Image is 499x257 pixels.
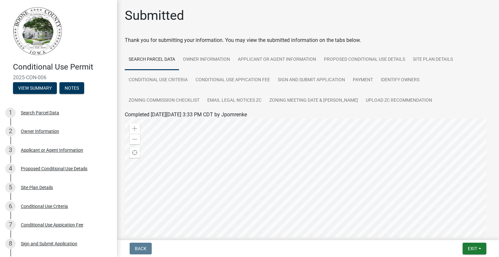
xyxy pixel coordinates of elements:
div: Conditional Use Criteria [21,204,68,209]
div: Search Parcel Data [21,110,59,115]
div: Applicant or Agent Information [21,148,83,152]
button: Notes [59,82,84,94]
div: 8 [5,238,16,249]
a: Search Parcel Data [125,49,179,70]
a: Upload ZC Recommendation [362,90,436,111]
div: Zoom in [130,123,140,134]
wm-modal-confirm: Notes [59,86,84,91]
a: Proposed Conditional Use Details [320,49,409,70]
span: Completed [DATE][DATE] 3:33 PM CDT by Jpomrenke [125,111,247,118]
div: Owner Information [21,129,59,134]
a: Owner Information [179,49,234,70]
div: 1 [5,108,16,118]
h4: Conditional Use Permit [13,62,112,72]
div: 6 [5,201,16,212]
div: 5 [5,182,16,193]
span: Exit [468,246,477,251]
h1: Submitted [125,8,184,23]
button: Back [130,243,152,254]
span: 2025-CON-006 [13,74,104,81]
button: View Summary [13,82,57,94]
div: 3 [5,145,16,155]
a: Applicant or Agent Information [234,49,320,70]
div: Proposed Conditional Use Details [21,166,87,171]
a: Conditional Use Appication Fee [192,70,274,91]
a: Site Plan Details [409,49,457,70]
a: Zoning Meeting Date & [PERSON_NAME] [265,90,362,111]
a: Payment [349,70,377,91]
img: Boone County, Iowa [13,7,62,56]
div: 4 [5,163,16,174]
div: Site Plan Details [21,185,53,190]
div: Thank you for submitting your information. You may view the submitted information on the tabs below. [125,36,491,44]
div: Conditional Use Appication Fee [21,223,83,227]
a: Conditional Use Criteria [125,70,192,91]
span: Back [135,246,147,251]
wm-modal-confirm: Summary [13,86,57,91]
a: Email Legal Notices ZC [203,90,265,111]
a: Identify Owners [377,70,423,91]
div: Sign and Submit Application [21,241,77,246]
div: 7 [5,220,16,230]
a: Sign and Submit Application [274,70,349,91]
a: Zoning Commission Checklist [125,90,203,111]
button: Exit [463,243,486,254]
div: 2 [5,126,16,136]
div: Zoom out [130,134,140,144]
div: Find my location [130,148,140,158]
